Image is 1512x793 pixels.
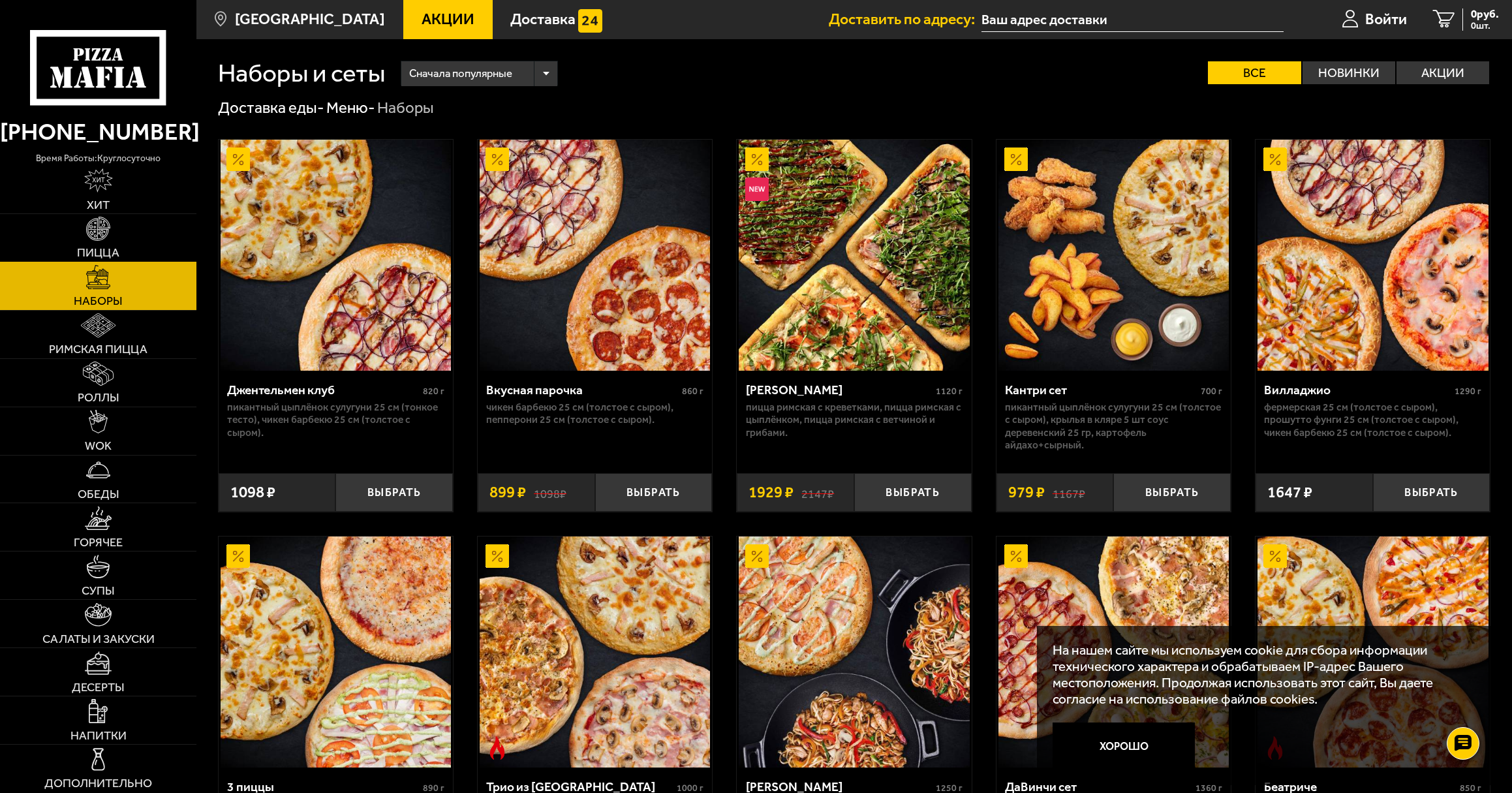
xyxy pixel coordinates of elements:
[748,484,794,500] span: 1929 ₽
[1113,473,1231,512] button: Выбрать
[78,488,119,500] span: Обеды
[510,12,576,27] span: Доставка
[1053,723,1194,770] button: Хорошо
[78,392,119,403] span: Роллы
[1303,61,1395,84] label: Новинки
[409,59,512,89] span: Сначала популярные
[219,140,453,371] a: АкционныйДжентельмен клуб
[1267,484,1312,500] span: 1647 ₽
[85,440,112,452] span: WOK
[226,544,250,568] img: Акционный
[745,544,769,568] img: Акционный
[49,343,147,355] span: Римская пицца
[489,484,526,500] span: 899 ₽
[996,536,1231,768] a: АкционныйДаВинчи сет
[739,536,970,768] img: Вилла Капри
[230,484,275,500] span: 1098 ₽
[936,386,963,397] span: 1120 г
[74,295,123,307] span: Наборы
[981,8,1284,32] input: Ваш адрес доставки
[235,12,385,27] span: [GEOGRAPHIC_DATA]
[1256,536,1490,768] a: АкционныйОстрое блюдоБеатриче
[423,386,444,397] span: 820 г
[1256,140,1490,371] a: АкционныйВилладжио
[486,401,703,426] p: Чикен Барбекю 25 см (толстое с сыром), Пепперони 25 см (толстое с сыром).
[746,382,933,397] div: [PERSON_NAME]
[1004,148,1028,171] img: Акционный
[1257,536,1489,768] img: Беатриче
[1455,386,1481,397] span: 1290 г
[326,98,375,117] a: Меню-
[221,536,452,768] img: 3 пиццы
[87,199,110,211] span: Хит
[227,382,420,397] div: Джентельмен клуб
[745,178,769,201] img: Новинка
[998,536,1229,768] img: ДаВинчи сет
[1264,401,1481,439] p: Фермерская 25 см (толстое с сыром), Прошутто Фунги 25 см (толстое с сыром), Чикен Барбекю 25 см (...
[218,98,324,117] a: Доставка еды-
[221,140,452,371] img: Джентельмен клуб
[854,473,972,512] button: Выбрать
[1004,544,1028,568] img: Акционный
[996,140,1231,371] a: АкционныйКантри сет
[42,633,155,645] span: Салаты и закуски
[335,473,453,512] button: Выбрать
[595,473,713,512] button: Выбрать
[226,148,250,171] img: Акционный
[1005,401,1222,451] p: Пикантный цыплёнок сулугуни 25 см (толстое с сыром), крылья в кляре 5 шт соус деревенский 25 гр, ...
[486,544,509,568] img: Акционный
[478,140,712,371] a: АкционныйВкусная парочка
[478,536,712,768] a: АкционныйОстрое блюдоТрио из Рио
[74,536,123,548] span: Горячее
[1005,382,1197,397] div: Кантри сет
[77,247,119,258] span: Пицца
[1396,61,1489,84] label: Акции
[486,148,509,171] img: Акционный
[682,386,703,397] span: 860 г
[737,140,971,371] a: АкционныйНовинкаМама Миа
[44,777,152,789] span: Дополнительно
[739,140,970,371] img: Мама Миа
[737,536,971,768] a: АкционныйВилла Капри
[534,484,566,500] s: 1098 ₽
[72,681,125,693] span: Десерты
[1053,642,1467,707] p: На нашем сайте мы используем cookie для сбора информации технического характера и обрабатываем IP...
[219,536,453,768] a: Акционный3 пиццы
[486,382,679,397] div: Вкусная парочка
[1263,148,1287,171] img: Акционный
[578,9,602,33] img: 15daf4d41897b9f0e9f617042186c801.svg
[1257,140,1489,371] img: Вилладжио
[1471,21,1499,30] span: 0 шт.
[829,12,981,27] span: Доставить по адресу:
[1208,61,1301,84] label: Все
[1201,386,1222,397] span: 700 г
[227,401,444,439] p: Пикантный цыплёнок сулугуни 25 см (тонкое тесто), Чикен Барбекю 25 см (толстое с сыром).
[998,140,1229,371] img: Кантри сет
[1053,484,1085,500] s: 1167 ₽
[746,401,963,439] p: Пицца Римская с креветками, Пицца Римская с цыплёнком, Пицца Римская с ветчиной и грибами.
[1008,484,1045,500] span: 979 ₽
[422,12,474,27] span: Акции
[82,585,115,597] span: Супы
[1264,382,1451,397] div: Вилладжио
[377,97,434,117] div: Наборы
[480,140,711,371] img: Вкусная парочка
[801,484,834,500] s: 2147 ₽
[1373,473,1490,512] button: Выбрать
[486,736,509,760] img: Острое блюдо
[480,536,711,768] img: Трио из Рио
[70,730,127,741] span: Напитки
[1365,12,1407,27] span: Войти
[218,61,385,86] h1: Наборы и сеты
[1263,544,1287,568] img: Акционный
[1471,8,1499,20] span: 0 руб.
[745,148,769,171] img: Акционный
